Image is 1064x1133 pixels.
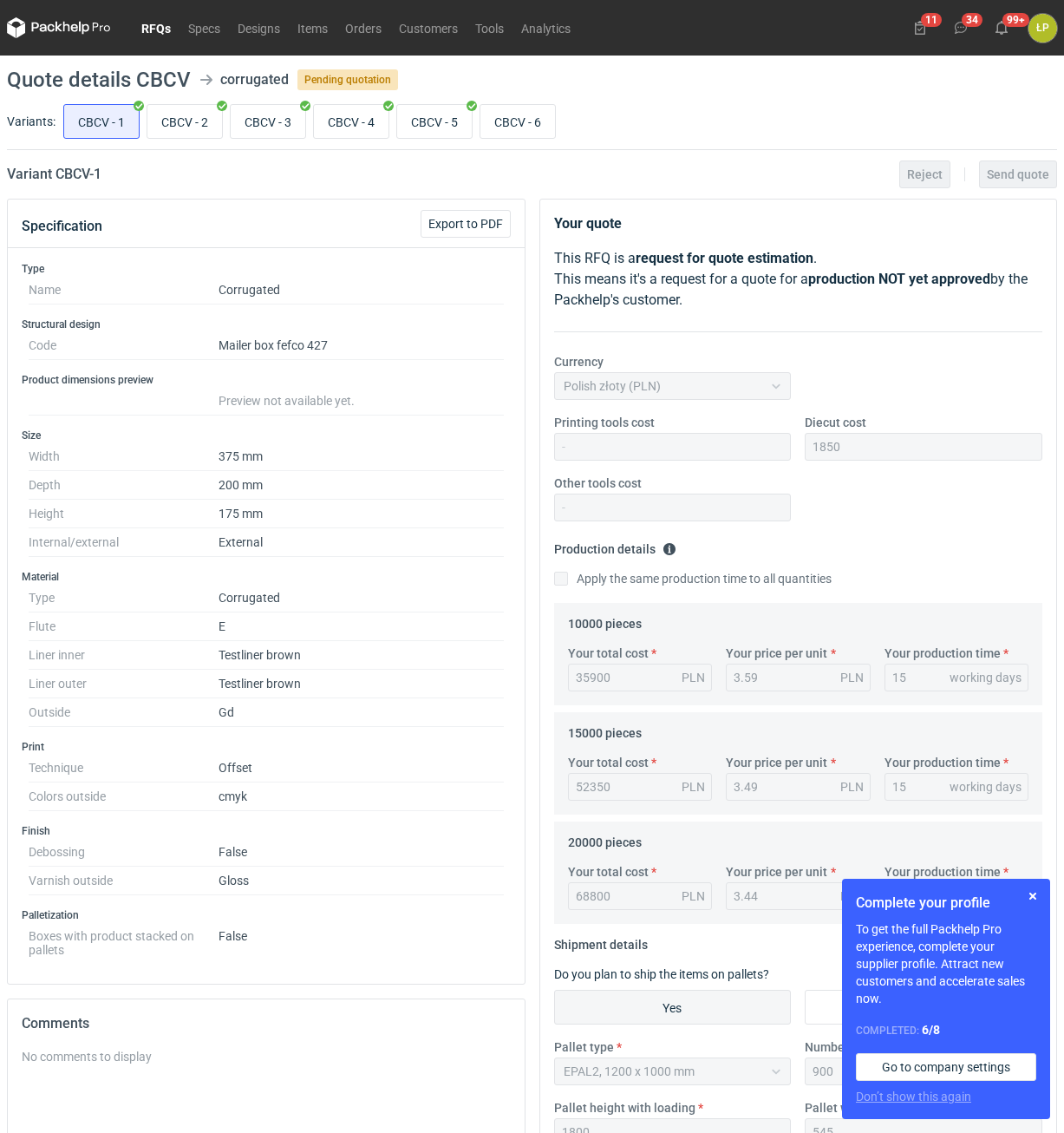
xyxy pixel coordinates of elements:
button: Reject [899,160,950,188]
legend: Production details [554,535,676,556]
label: Your production time [884,863,1001,881]
label: Apply the same production time to all quantities [554,570,832,587]
h2: Variant CBCV - 1 [7,164,101,185]
button: Specification [22,206,102,247]
label: Your price per unit [726,863,827,881]
h3: Palletization [22,908,511,922]
dt: Outside [29,698,219,727]
label: Pallet height with loading [554,1099,695,1117]
dt: Debossing [29,838,219,867]
dt: Depth [29,471,219,500]
h2: Comments [22,1013,511,1034]
button: 11 [906,14,934,42]
label: Your total cost [568,645,649,662]
strong: 6 / 8 [922,1023,940,1037]
dt: Liner inner [29,641,219,670]
dt: Varnish outside [29,867,219,895]
div: working days [950,778,1022,796]
h3: Structural design [22,318,511,331]
dt: Type [29,584,219,612]
button: Don’t show this again [856,1088,971,1105]
a: Analytics [512,17,579,38]
dd: 175 mm [219,500,504,528]
a: Specs [180,17,229,38]
div: PLN [840,669,864,686]
a: Go to company settings [856,1053,1036,1081]
h3: Material [22,570,511,584]
dd: Mailer box fefco 427 [219,331,504,360]
strong: production NOT yet approved [808,271,990,287]
label: Your total cost [568,863,649,881]
div: Łukasz Postawa [1028,14,1057,43]
span: Reject [907,168,943,180]
h1: Quote details CBCV [7,69,191,90]
label: CBCV - 5 [396,104,473,139]
div: No comments to display [22,1048,511,1065]
p: This RFQ is a . This means it's a request for a quote for a by the Packhelp's customer. [554,248,1043,311]
span: Pending quotation [297,69,398,90]
label: Other tools cost [554,475,642,492]
label: Printing tools cost [554,414,655,431]
dt: Name [29,276,219,305]
label: Currency [554,353,604,370]
h3: Size [22,429,511,442]
label: Number of pieces per pallet [805,1038,957,1056]
div: corrugated [220,69,289,90]
a: Tools [467,17,512,38]
div: Completed: [856,1021,1036,1039]
dt: Flute [29,612,219,641]
dt: Code [29,331,219,360]
label: CBCV - 6 [480,104,556,139]
dd: Testliner brown [219,670,504,698]
dt: Technique [29,754,219,783]
dt: Liner outer [29,670,219,698]
div: PLN [840,778,864,796]
dd: 200 mm [219,471,504,500]
legend: 10000 pieces [568,610,642,631]
label: Your production time [884,645,1001,662]
label: Pallet type [554,1038,614,1056]
h3: Finish [22,824,511,838]
h3: Type [22,262,511,276]
label: Variants: [7,113,55,130]
strong: Your quote [554,215,622,232]
dd: Offset [219,754,504,783]
label: Do you plan to ship the items on pallets? [554,967,769,981]
label: CBCV - 4 [313,104,389,139]
dd: Testliner brown [219,641,504,670]
button: Skip for now [1022,886,1043,907]
label: Your price per unit [726,754,827,771]
dd: E [219,612,504,641]
label: Pallet weight with loading [805,1099,948,1117]
a: Designs [229,17,289,38]
div: PLN [840,887,864,905]
div: PLN [682,778,705,796]
button: Export to PDF [421,210,511,238]
button: ŁP [1028,14,1057,43]
dd: cmyk [219,783,504,811]
dd: Corrugated [219,276,504,305]
dt: Height [29,500,219,528]
dt: Internal/external [29,528,219,557]
dd: 375 mm [219,442,504,471]
dd: False [219,922,504,957]
dt: Colors outside [29,783,219,811]
svg: Packhelp Pro [7,17,111,38]
dt: Width [29,442,219,471]
div: working days [950,669,1022,686]
label: Your price per unit [726,645,827,662]
dd: Corrugated [219,584,504,612]
dt: Boxes with product stacked on pallets [29,922,219,957]
span: Send quote [987,168,1049,180]
legend: 15000 pieces [568,719,642,740]
button: 34 [947,14,975,42]
p: To get the full Packhelp Pro experience, complete your supplier profile. Attract new customers an... [856,920,1036,1007]
h3: Print [22,740,511,754]
span: Preview not available yet. [219,394,355,408]
label: Your total cost [568,754,649,771]
span: Export to PDF [428,218,503,230]
button: 99+ [988,14,1015,42]
strong: request for quote estimation [636,250,813,266]
label: Your production time [884,754,1001,771]
label: CBCV - 1 [63,104,140,139]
